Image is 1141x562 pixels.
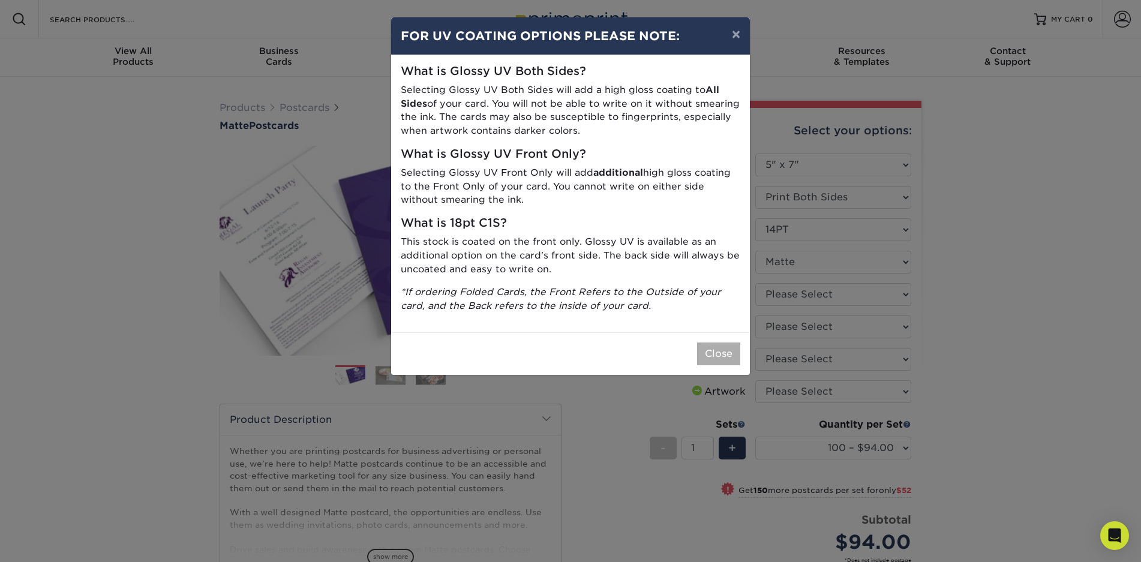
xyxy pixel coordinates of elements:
h5: What is Glossy UV Front Only? [401,148,740,161]
strong: All Sides [401,84,719,109]
div: Open Intercom Messenger [1100,521,1129,550]
p: This stock is coated on the front only. Glossy UV is available as an additional option on the car... [401,235,740,276]
strong: additional [593,167,643,178]
p: Selecting Glossy UV Both Sides will add a high gloss coating to of your card. You will not be abl... [401,83,740,138]
button: Close [697,342,740,365]
h4: FOR UV COATING OPTIONS PLEASE NOTE: [401,27,740,45]
h5: What is 18pt C1S? [401,217,740,230]
button: × [722,17,750,51]
p: Selecting Glossy UV Front Only will add high gloss coating to the Front Only of your card. You ca... [401,166,740,207]
h5: What is Glossy UV Both Sides? [401,65,740,79]
i: *If ordering Folded Cards, the Front Refers to the Outside of your card, and the Back refers to t... [401,286,721,311]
